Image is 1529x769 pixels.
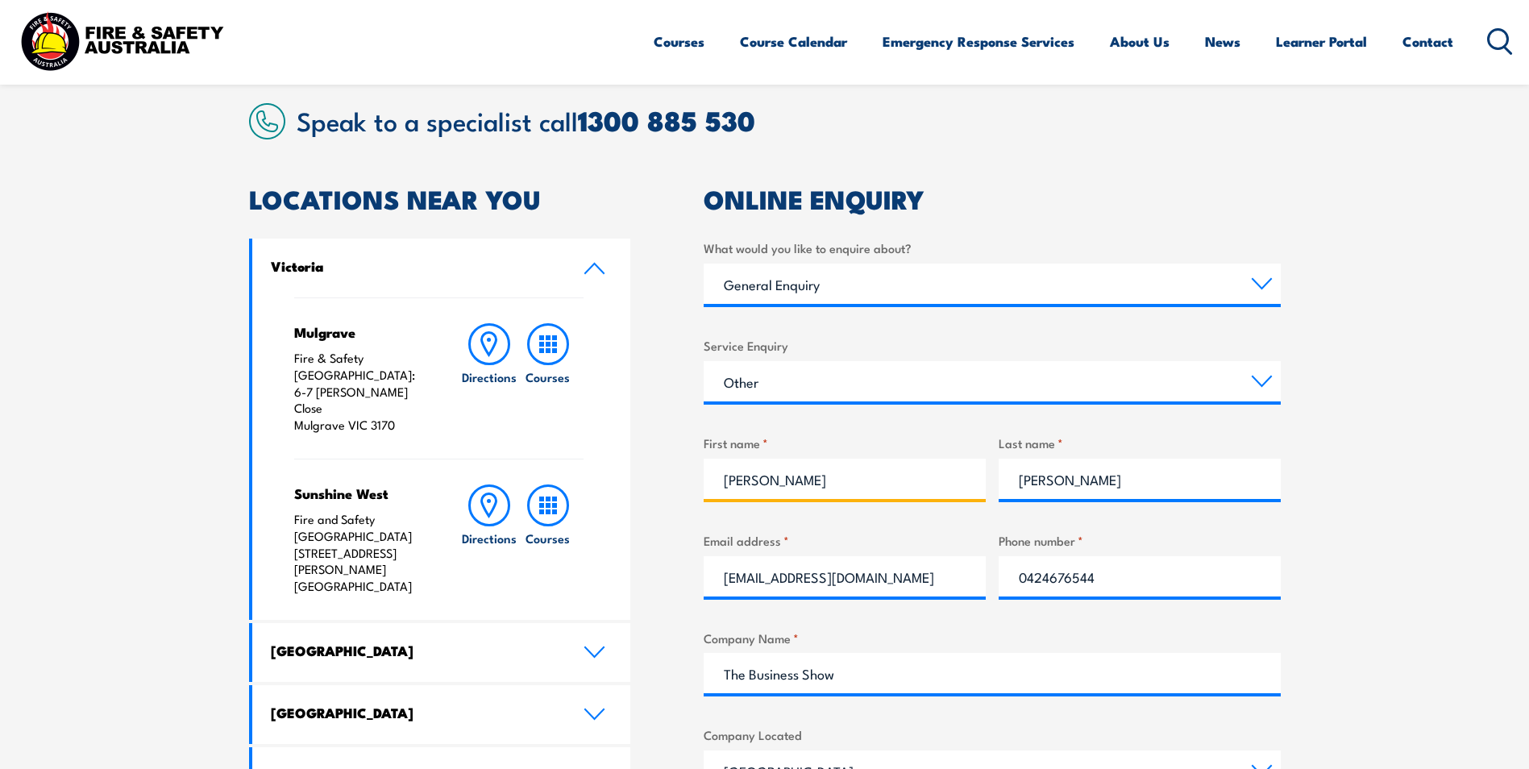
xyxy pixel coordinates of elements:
h4: [GEOGRAPHIC_DATA] [271,642,559,659]
label: Service Enquiry [704,336,1281,355]
a: News [1205,20,1240,63]
h6: Directions [462,368,517,385]
a: [GEOGRAPHIC_DATA] [252,685,631,744]
h4: Victoria [271,257,559,275]
a: About Us [1110,20,1170,63]
label: Phone number [999,531,1281,550]
h6: Courses [526,530,570,547]
p: Fire & Safety [GEOGRAPHIC_DATA]: 6-7 [PERSON_NAME] Close Mulgrave VIC 3170 [294,350,429,434]
h4: [GEOGRAPHIC_DATA] [271,704,559,721]
h6: Courses [526,368,570,385]
a: Emergency Response Services [883,20,1074,63]
label: Email address [704,531,986,550]
h2: Speak to a specialist call [297,106,1281,135]
a: Directions [460,323,518,434]
a: 1300 885 530 [578,98,755,141]
a: [GEOGRAPHIC_DATA] [252,623,631,682]
a: Victoria [252,239,631,297]
a: Courses [654,20,704,63]
a: Course Calendar [740,20,847,63]
h4: Sunshine West [294,484,429,502]
h4: Mulgrave [294,323,429,341]
h2: ONLINE ENQUIRY [704,187,1281,210]
a: Courses [519,484,577,595]
label: Company Located [704,725,1281,744]
h6: Directions [462,530,517,547]
p: Fire and Safety [GEOGRAPHIC_DATA] [STREET_ADDRESS][PERSON_NAME] [GEOGRAPHIC_DATA] [294,511,429,595]
a: Courses [519,323,577,434]
label: First name [704,434,986,452]
label: Last name [999,434,1281,452]
label: Company Name [704,629,1281,647]
a: Learner Portal [1276,20,1367,63]
label: What would you like to enquire about? [704,239,1281,257]
a: Contact [1402,20,1453,63]
h2: LOCATIONS NEAR YOU [249,187,631,210]
a: Directions [460,484,518,595]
